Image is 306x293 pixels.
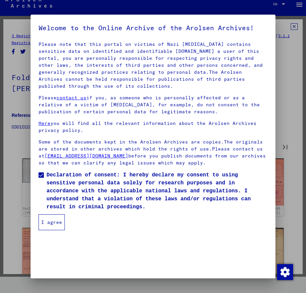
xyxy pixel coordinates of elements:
[45,153,128,159] a: [EMAIL_ADDRESS][DOMAIN_NAME]
[39,41,267,90] p: Please note that this portal on victims of Nazi [MEDICAL_DATA] contains sensitive data on identif...
[39,94,267,115] p: Please if you, as someone who is personally affected or as a relative of a victim of [MEDICAL_DAT...
[39,23,267,33] h5: Welcome to the Online Archive of the Arolsen Archives!
[47,171,267,211] span: Declaration of consent: I hereby declare my consent to using sensitive personal data solely for r...
[39,120,267,134] p: you will find all the relevant information about the Arolsen Archives privacy policy.
[39,120,51,126] a: Here
[39,214,65,230] button: I agree
[39,139,267,166] p: Some of the documents kept in the Arolsen Archives are copies.The originals are stored in other a...
[56,95,86,101] a: contact us
[277,264,293,280] img: Change consent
